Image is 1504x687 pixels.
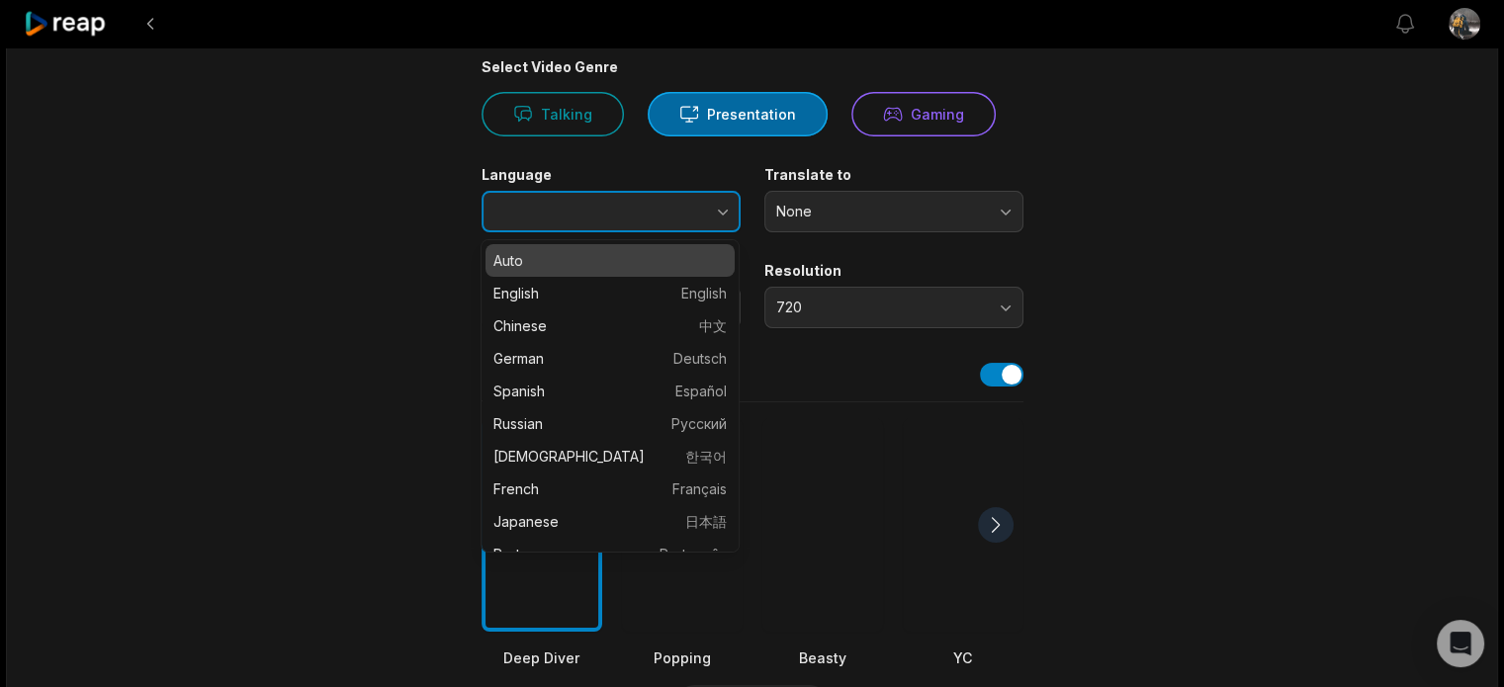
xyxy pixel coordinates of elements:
[493,413,727,434] p: Russian
[699,315,727,336] span: 中文
[764,262,1023,280] label: Resolution
[776,299,984,316] span: 720
[762,647,883,668] div: Beasty
[776,203,984,220] span: None
[851,92,996,136] button: Gaming
[675,381,727,401] span: Español
[493,348,727,369] p: German
[622,647,743,668] div: Popping
[493,283,727,303] p: English
[493,446,727,467] p: [DEMOGRAPHIC_DATA]
[482,166,741,184] label: Language
[903,647,1023,668] div: YC
[482,647,602,668] div: Deep Diver
[764,166,1023,184] label: Translate to
[493,381,727,401] p: Spanish
[673,348,727,369] span: Deutsch
[482,92,624,136] button: Talking
[764,287,1023,328] button: 720
[672,478,727,499] span: Français
[681,283,727,303] span: English
[493,478,727,499] p: French
[1437,620,1484,667] div: Open Intercom Messenger
[685,446,727,467] span: 한국어
[493,544,727,564] p: Portuguese
[648,92,828,136] button: Presentation
[671,413,727,434] span: Русский
[685,511,727,532] span: 日本語
[493,511,727,532] p: Japanese
[660,544,727,564] span: Português
[764,191,1023,232] button: None
[493,250,727,271] p: Auto
[493,315,727,336] p: Chinese
[482,58,1023,76] div: Select Video Genre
